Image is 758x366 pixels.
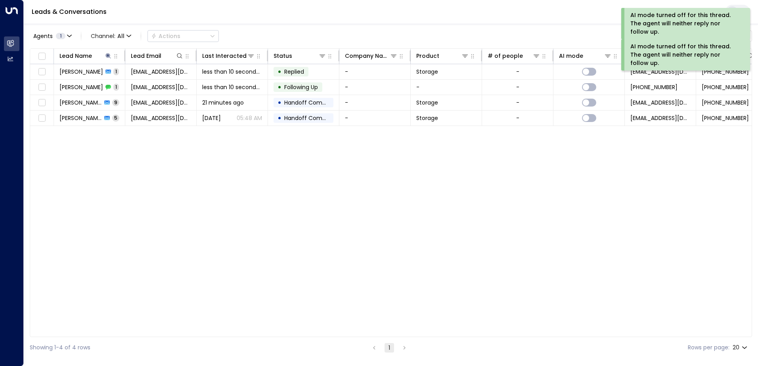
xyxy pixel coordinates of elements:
[559,51,583,61] div: AI mode
[416,68,438,76] span: Storage
[147,30,219,42] button: Actions
[37,82,47,92] span: Toggle select row
[702,68,749,76] span: +447786906093
[33,33,53,39] span: Agents
[274,51,292,61] div: Status
[488,51,523,61] div: # of people
[59,51,92,61] div: Lead Name
[702,114,749,122] span: +447786906093
[37,51,47,61] span: Toggle select all
[385,343,394,353] button: page 1
[284,83,318,91] span: Following Up
[131,99,191,107] span: timohinahelena@gmail.com
[202,68,262,76] span: less than 10 seconds ago
[339,111,411,126] td: -
[131,83,191,91] span: timohinahelena@gmail.com
[37,113,47,123] span: Toggle select row
[113,68,119,75] span: 1
[630,11,739,36] div: AI mode turned off for this thread. The agent will neither reply nor follow up.
[202,51,255,61] div: Last Interacted
[237,114,262,122] p: 05:48 AM
[59,51,112,61] div: Lead Name
[416,51,439,61] div: Product
[284,99,340,107] span: Handoff Completed
[345,51,398,61] div: Company Name
[278,96,281,109] div: •
[202,99,244,107] span: 21 minutes ago
[112,114,119,121] span: 5
[59,99,102,107] span: Elena Timokhina
[630,42,739,67] div: AI mode turned off for this thread. The agent will neither reply nor follow up.
[284,68,304,76] span: Replied
[274,51,326,61] div: Status
[630,68,690,76] span: leads@space-station.co.uk
[30,343,90,352] div: Showing 1-4 of 4 rows
[516,99,519,107] div: -
[416,114,438,122] span: Storage
[416,99,438,107] span: Storage
[32,7,107,16] a: Leads & Conversations
[339,64,411,79] td: -
[630,114,690,122] span: leads@space-station.co.uk
[345,51,390,61] div: Company Name
[59,83,103,91] span: Elena Timokhina
[284,114,340,122] span: Handoff Completed
[88,30,134,42] button: Channel:All
[411,80,482,95] td: -
[516,114,519,122] div: -
[112,99,119,106] span: 9
[702,83,749,91] span: +447786906093
[516,68,519,76] div: -
[278,80,281,94] div: •
[59,114,102,122] span: Elena Timokhina
[278,65,281,78] div: •
[630,99,690,107] span: leads@space-station.co.uk
[733,342,749,353] div: 20
[131,114,191,122] span: timohinahelena@gmail.com
[202,114,221,122] span: Sep 12, 2025
[202,51,247,61] div: Last Interacted
[339,80,411,95] td: -
[688,343,729,352] label: Rows per page:
[369,343,410,353] nav: pagination navigation
[339,95,411,110] td: -
[151,32,180,40] div: Actions
[30,30,75,42] button: Agents1
[202,83,262,91] span: less than 10 seconds ago
[516,83,519,91] div: -
[59,68,103,76] span: Elena Timokhina
[131,51,184,61] div: Lead Email
[147,30,219,42] div: Button group with a nested menu
[278,111,281,125] div: •
[117,33,124,39] span: All
[488,51,540,61] div: # of people
[88,30,134,42] span: Channel:
[113,84,119,90] span: 1
[37,98,47,108] span: Toggle select row
[131,68,191,76] span: timohinahelena@gmail.com
[416,51,469,61] div: Product
[702,99,749,107] span: +447786906093
[559,51,612,61] div: AI mode
[131,51,161,61] div: Lead Email
[630,83,678,91] span: +447786906093
[37,67,47,77] span: Toggle select row
[56,33,65,39] span: 1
